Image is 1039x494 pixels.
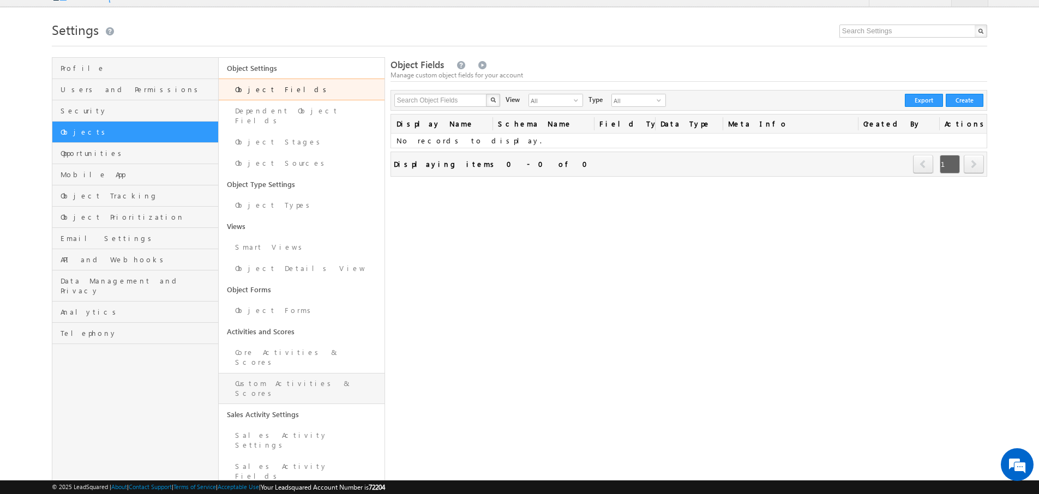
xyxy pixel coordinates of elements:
[52,302,218,323] a: Analytics
[52,270,218,302] a: Data Management and Privacy
[839,25,987,38] input: Search Settings
[61,85,215,94] span: Users and Permissions
[52,185,218,207] a: Object Tracking
[219,404,385,425] a: Sales Activity Settings
[219,300,385,321] a: Object Forms
[61,106,215,116] span: Security
[612,94,657,106] span: All
[391,134,987,148] td: No records to display.
[52,482,385,492] span: © 2025 LeadSquared | | | | |
[391,70,987,80] div: Manage custom object fields for your account
[913,155,933,173] span: prev
[529,94,574,106] span: All
[219,216,385,237] a: Views
[858,115,939,133] span: Created By
[391,58,444,71] span: Object Fields
[52,249,218,270] a: API and Webhooks
[219,373,385,404] a: Custom Activities & Scores
[905,94,943,107] button: Export
[657,97,665,104] span: select
[219,342,385,373] a: Core Activities & Scores
[655,115,723,133] span: Data Type
[940,155,960,173] span: 1
[52,228,218,249] a: Email Settings
[219,425,385,456] a: Sales Activity Settings
[964,155,984,173] span: next
[219,153,385,174] a: Object Sources
[61,127,215,137] span: Objects
[61,191,215,201] span: Object Tracking
[52,323,218,344] a: Telephony
[261,483,385,491] span: Your Leadsquared Account Number is
[61,307,215,317] span: Analytics
[173,483,216,490] a: Terms of Service
[219,100,385,131] a: Dependent Object Fields
[219,456,385,487] a: Sales Activity Fields
[723,115,858,133] span: Meta Info
[574,97,582,104] span: select
[61,328,215,338] span: Telephony
[61,255,215,264] span: API and Webhooks
[588,94,603,105] div: Type
[394,158,594,170] div: Displaying items 0 - 0 of 0
[52,164,218,185] a: Mobile App
[219,195,385,216] a: Object Types
[594,115,655,133] span: Field Type
[52,58,218,79] a: Profile
[219,258,385,279] a: Object Details View
[964,156,984,173] a: next
[52,207,218,228] a: Object Prioritization
[219,131,385,153] a: Object Stages
[219,174,385,195] a: Object Type Settings
[111,483,127,490] a: About
[52,21,99,38] span: Settings
[219,58,385,79] a: Object Settings
[52,100,218,122] a: Security
[61,276,215,296] span: Data Management and Privacy
[61,170,215,179] span: Mobile App
[219,321,385,342] a: Activities and Scores
[61,233,215,243] span: Email Settings
[61,212,215,222] span: Object Prioritization
[218,483,259,490] a: Acceptable Use
[946,94,983,107] button: Create
[391,115,493,133] span: Display Name
[506,94,520,105] div: View
[490,97,496,103] img: Search
[939,115,987,133] span: Actions
[219,279,385,300] a: Object Forms
[129,483,172,490] a: Contact Support
[219,237,385,258] a: Smart Views
[913,156,934,173] a: prev
[493,115,594,133] span: Schema Name
[61,148,215,158] span: Opportunities
[52,79,218,100] a: Users and Permissions
[52,143,218,164] a: Opportunities
[52,122,218,143] a: Objects
[219,79,385,100] a: Object Fields
[61,63,215,73] span: Profile
[369,483,385,491] span: 72204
